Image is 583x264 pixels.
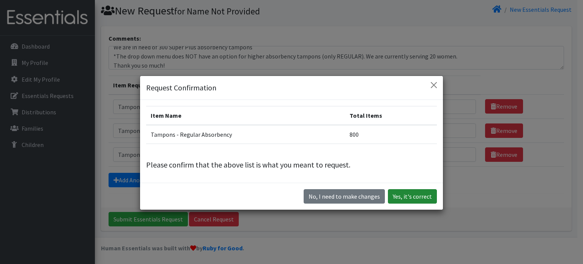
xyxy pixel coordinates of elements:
[345,125,437,144] td: 800
[304,189,385,204] button: No I need to make changes
[146,106,345,125] th: Item Name
[388,189,437,204] button: Yes, it's correct
[146,125,345,144] td: Tampons - Regular Absorbency
[345,106,437,125] th: Total Items
[428,79,440,91] button: Close
[146,82,216,93] h5: Request Confirmation
[146,159,437,171] p: Please confirm that the above list is what you meant to request.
